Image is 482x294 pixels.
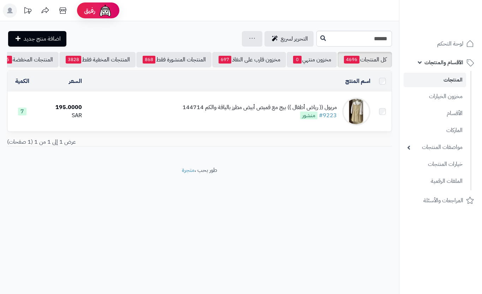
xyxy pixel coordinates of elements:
span: 4696 [344,56,359,64]
span: 697 [219,56,231,64]
a: المنتجات [404,73,466,87]
a: لوحة التحكم [404,35,478,52]
a: الماركات [404,123,466,138]
a: اسم المنتج [345,77,370,85]
a: #9223 [319,111,337,120]
a: كل المنتجات4696 [338,52,392,67]
img: ai-face.png [98,4,112,18]
a: المنتجات المخفية فقط3828 [59,52,136,67]
span: 3828 [66,56,81,64]
a: المراجعات والأسئلة [404,192,478,209]
div: 195.0000 [40,103,82,112]
img: logo-2.png [434,5,475,20]
div: SAR [40,112,82,120]
a: اضافة منتج جديد [8,31,66,47]
a: السعر [69,77,82,85]
span: منشور [300,112,317,119]
div: مريول (( رياض أطفال )) بيج مع قميص أبيض مطرز بالياقة والكم 144714 [183,103,337,112]
span: 7 [18,108,26,115]
a: تحديثات المنصة [19,4,36,19]
a: خيارات المنتجات [404,157,466,172]
a: مخزون قارب على النفاذ697 [212,52,286,67]
span: 0 [293,56,302,64]
div: عرض 1 إلى 1 من 1 (1 صفحات) [2,138,200,146]
a: متجرة [182,166,195,174]
span: 868 [143,56,155,64]
a: الأقسام [404,106,466,121]
a: مخزون منتهي0 [287,52,337,67]
span: المراجعات والأسئلة [423,196,463,205]
a: الملفات الرقمية [404,174,466,189]
span: 5 [4,56,12,64]
a: مخزون الخيارات [404,89,466,104]
span: لوحة التحكم [437,39,463,49]
a: المنتجات المنشورة فقط868 [136,52,212,67]
a: الكمية [15,77,29,85]
img: مريول (( رياض أطفال )) بيج مع قميص أبيض مطرز بالياقة والكم 144714 [342,97,370,126]
a: مواصفات المنتجات [404,140,466,155]
span: اضافة منتج جديد [24,35,61,43]
span: التحرير لسريع [281,35,308,43]
span: رفيق [84,6,95,15]
span: الأقسام والمنتجات [424,58,463,67]
a: التحرير لسريع [264,31,314,47]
